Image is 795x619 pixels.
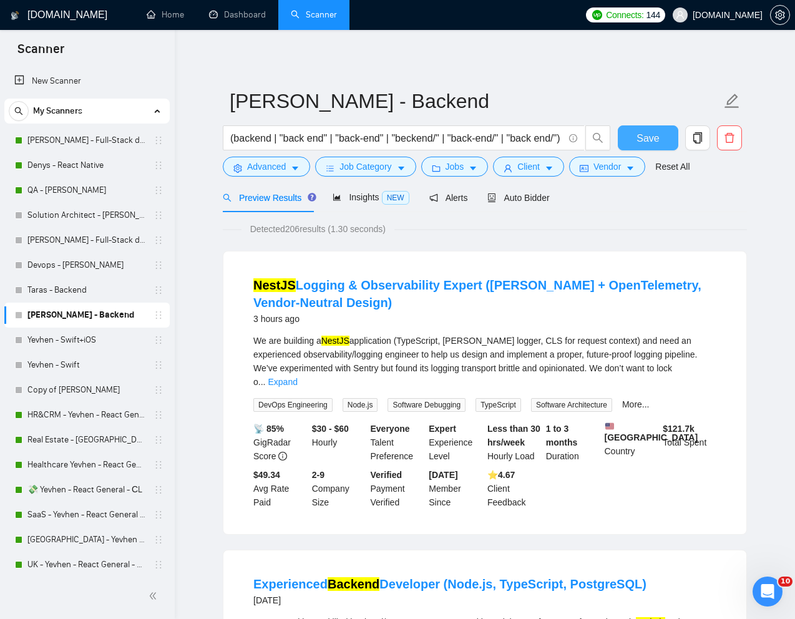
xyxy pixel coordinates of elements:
[27,527,146,552] a: [GEOGRAPHIC_DATA] - Yevhen - React General - СL
[580,163,588,173] span: idcard
[432,163,441,173] span: folder
[27,278,146,303] a: Taras - Backend
[251,468,310,509] div: Avg Rate Paid
[778,577,793,587] span: 10
[368,422,427,463] div: Talent Preference
[154,235,163,245] span: holder
[421,157,489,177] button: folderJobscaret-down
[230,85,721,117] input: Scanner name...
[154,285,163,295] span: holder
[646,8,660,22] span: 144
[27,552,146,577] a: UK - Yevhen - React General - СL
[154,460,163,470] span: holder
[636,130,659,146] span: Save
[154,260,163,270] span: holder
[770,5,790,25] button: setting
[717,125,742,150] button: delete
[154,385,163,395] span: holder
[27,303,146,328] a: [PERSON_NAME] - Backend
[27,153,146,178] a: Denys - React Native
[429,193,438,202] span: notification
[429,470,457,480] b: [DATE]
[333,192,409,202] span: Insights
[253,278,296,292] mark: NestJS
[33,99,82,124] span: My Scanners
[592,10,602,20] img: upwork-logo.png
[605,422,698,442] b: [GEOGRAPHIC_DATA]
[4,69,170,94] li: New Scanner
[291,9,337,20] a: searchScanner
[429,193,468,203] span: Alerts
[253,593,646,608] div: [DATE]
[371,470,402,480] b: Verified
[487,193,549,203] span: Auto Bidder
[27,353,146,378] a: Yevhen - Swift
[27,427,146,452] a: Real Estate - [GEOGRAPHIC_DATA] - React General - СL
[27,477,146,502] a: 💸 Yevhen - React General - СL
[487,193,496,202] span: robot
[469,163,477,173] span: caret-down
[312,424,349,434] b: $30 - $60
[315,157,416,177] button: barsJob Categorycaret-down
[154,210,163,220] span: holder
[605,422,614,431] img: 🇺🇸
[569,157,645,177] button: idcardVendorcaret-down
[326,163,334,173] span: bars
[544,422,602,463] div: Duration
[27,228,146,253] a: [PERSON_NAME] - Full-Stack dev
[223,193,232,202] span: search
[382,191,409,205] span: NEW
[253,311,716,326] div: 3 hours ago
[770,10,790,20] a: setting
[27,328,146,353] a: Yevhen - Swift+iOS
[253,334,716,389] div: We are building a application (TypeScript, [PERSON_NAME] logger, CLS for request context) and nee...
[753,577,783,607] iframe: Intercom live chat
[476,398,521,412] span: TypeScript
[397,163,406,173] span: caret-down
[27,452,146,477] a: Healthcare Yevhen - React General - СL
[602,422,661,463] div: Country
[429,424,456,434] b: Expert
[154,435,163,445] span: holder
[27,502,146,527] a: SaaS - Yevhen - React General - СL
[209,9,266,20] a: dashboardDashboard
[487,424,540,447] b: Less than 30 hrs/week
[223,193,313,203] span: Preview Results
[306,192,318,203] div: Tooltip anchor
[426,468,485,509] div: Member Since
[686,132,710,144] span: copy
[278,452,287,461] span: info-circle
[388,398,466,412] span: Software Debugging
[328,577,379,591] mark: Backend
[622,399,650,409] a: More...
[485,468,544,509] div: Client Feedback
[268,377,297,387] a: Expand
[253,424,284,434] b: 📡 85%
[253,577,646,591] a: ExperiencedBackendDeveloper (Node.js, TypeScript, PostgreSQL)
[618,125,678,150] button: Save
[685,125,710,150] button: copy
[655,160,690,173] a: Reset All
[154,160,163,170] span: holder
[493,157,564,177] button: userClientcaret-down
[663,424,695,434] b: $ 121.7k
[333,193,341,202] span: area-chart
[253,398,333,412] span: DevOps Engineering
[291,163,300,173] span: caret-down
[27,203,146,228] a: Solution Architect - [PERSON_NAME]
[253,278,701,309] a: NestJSLogging & Observability Expert ([PERSON_NAME] + OpenTelemetry, Vendor-Neutral Design)
[27,128,146,153] a: [PERSON_NAME] - Full-Stack dev
[154,335,163,345] span: holder
[154,185,163,195] span: holder
[27,178,146,203] a: QA - [PERSON_NAME]
[606,8,643,22] span: Connects:
[426,422,485,463] div: Experience Level
[487,470,515,480] b: ⭐️ 4.67
[154,535,163,545] span: holder
[343,398,378,412] span: Node.js
[27,378,146,402] a: Copy of [PERSON_NAME]
[154,310,163,320] span: holder
[310,468,368,509] div: Company Size
[368,468,427,509] div: Payment Verified
[585,125,610,150] button: search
